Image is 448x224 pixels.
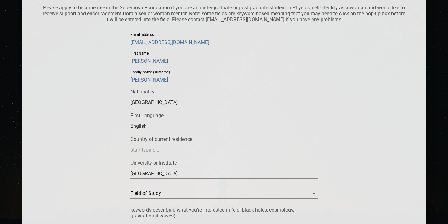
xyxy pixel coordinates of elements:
p: Please apply to be a mentee in the Supernova Foundation if you are an undergraduate or postgradua... [41,5,407,22]
label: Email address [130,33,154,37]
input: First Name [130,56,318,66]
input: start typing... [130,145,318,155]
input: start typing... [130,97,318,107]
input: start typing... [130,169,318,179]
p: Nationality [130,89,318,95]
p: keywords describing what you're interested in (e.g. black holes, cosmology, gravitational waves): [130,207,318,219]
input: start typing... [130,121,318,131]
p: University or Institute [130,160,318,166]
label: First Name [130,52,149,56]
input: Email address [130,37,318,47]
label: Family name (surname) [130,71,170,74]
p: First Language [130,112,318,118]
p: Country of current residence [130,136,318,142]
input: Family name (surname) [130,75,318,85]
